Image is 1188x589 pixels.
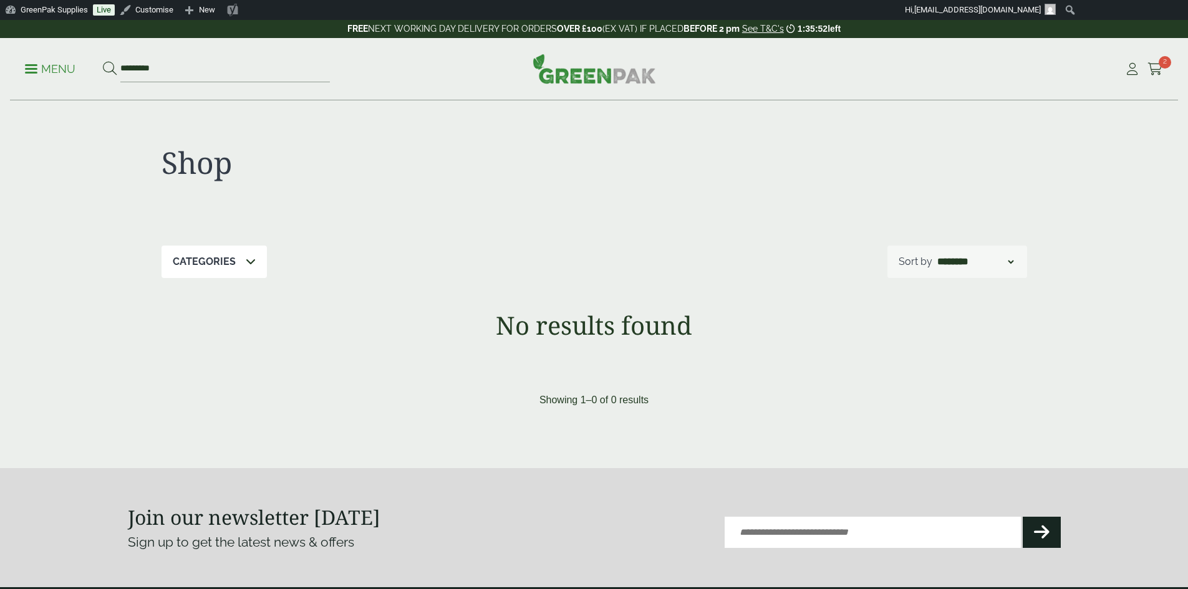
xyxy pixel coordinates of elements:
img: GreenPak Supplies [533,54,656,84]
p: Categories [173,254,236,269]
p: Sign up to get the latest news & offers [128,532,548,552]
strong: BEFORE 2 pm [683,24,740,34]
p: Sort by [899,254,932,269]
a: Menu [25,62,75,74]
span: [EMAIL_ADDRESS][DOMAIN_NAME] [914,5,1041,14]
strong: Join our newsletter [DATE] [128,504,380,530]
h1: No results found [128,310,1061,340]
strong: FREE [347,24,368,34]
a: See T&C's [742,24,784,34]
span: left [828,24,841,34]
p: Showing 1–0 of 0 results [539,393,649,408]
span: 2 [1159,56,1171,69]
i: My Account [1124,63,1140,75]
h1: Shop [162,145,594,181]
select: Shop order [935,254,1016,269]
p: Menu [25,62,75,77]
i: Cart [1147,63,1163,75]
a: Live [93,4,115,16]
span: 1:35:52 [798,24,828,34]
a: 2 [1147,60,1163,79]
strong: OVER £100 [557,24,602,34]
